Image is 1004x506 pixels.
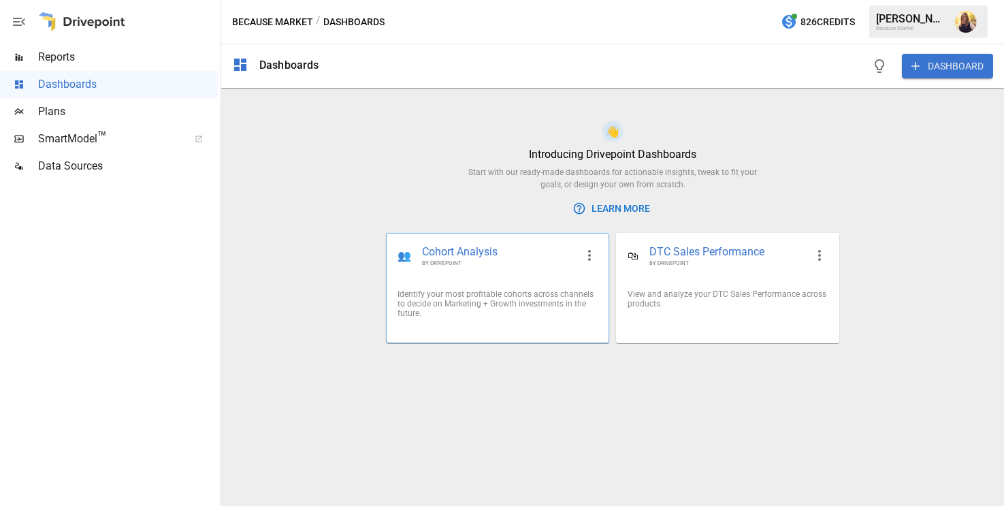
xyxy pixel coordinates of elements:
[606,125,619,138] div: 👋
[232,14,313,31] button: Because Market
[97,129,107,146] span: ™
[398,289,598,318] div: Identify your most profitable cohorts across channels to decide on Marketing + Growth investments...
[955,11,977,33] img: Laura Artigas
[628,249,638,262] div: 🛍
[649,259,806,267] span: BY DRIVEPOINT
[902,54,993,78] button: DASHBOARD
[775,10,860,35] button: 826Credits
[947,3,985,41] button: Laura Artigas
[398,249,411,262] div: 👥
[38,131,180,147] span: SmartModel
[529,148,696,161] div: Introducing Drivepoint Dashboards
[38,104,218,120] span: Plans
[38,158,218,174] span: Data Sources
[422,244,576,260] span: Cohort Analysis
[457,166,768,191] div: Start with our ready-made dashboards for actionable insights, tweak to fit your goals, or design ...
[649,244,806,260] span: DTC Sales Performance
[38,76,218,93] span: Dashboards
[38,49,218,65] span: Reports
[259,59,319,72] div: Dashboards
[316,14,321,31] div: /
[876,12,947,25] div: [PERSON_NAME]
[628,289,828,309] div: View and analyze your DTC Sales Performance across products.
[422,259,576,267] span: BY DRIVEPOINT
[800,14,855,31] span: 826 Credits
[876,25,947,31] div: Because Market
[570,196,655,221] button: Learn More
